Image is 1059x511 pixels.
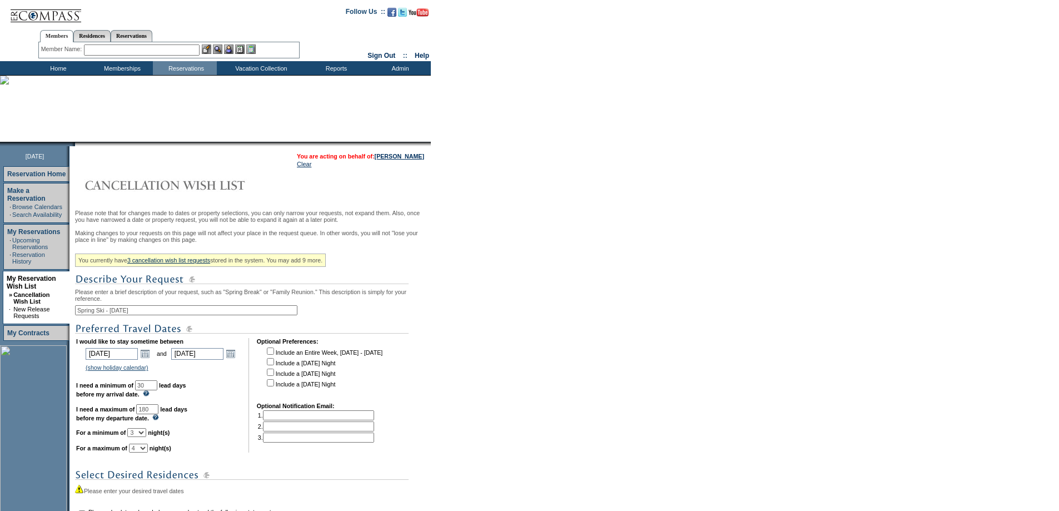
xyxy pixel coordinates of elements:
[224,44,233,54] img: Impersonate
[9,306,12,319] td: ·
[76,406,187,421] b: lead days before my departure date.
[12,237,48,250] a: Upcoming Reservations
[367,61,431,75] td: Admin
[75,174,297,196] img: Cancellation Wish List
[76,382,133,389] b: I need a minimum of
[148,429,170,436] b: night(s)
[303,61,367,75] td: Reports
[387,8,396,17] img: Become our fan on Facebook
[258,433,374,443] td: 3.
[76,445,127,452] b: For a maximum of
[150,445,171,452] b: night(s)
[13,306,49,319] a: New Release Requests
[25,61,89,75] td: Home
[73,30,111,42] a: Residences
[367,52,395,59] a: Sign Out
[258,410,374,420] td: 1.
[257,403,335,409] b: Optional Notification Email:
[257,338,319,345] b: Optional Preferences:
[409,11,429,18] a: Subscribe to our YouTube Channel
[76,338,183,345] b: I would like to stay sometime between
[40,30,74,42] a: Members
[202,44,211,54] img: b_edit.gif
[7,228,60,236] a: My Reservations
[12,204,62,210] a: Browse Calendars
[9,251,11,265] td: ·
[246,44,256,54] img: b_calculator.gif
[297,153,424,160] span: You are acting on behalf of:
[225,348,237,360] a: Open the calendar popup.
[403,52,407,59] span: ::
[153,61,217,75] td: Reservations
[409,8,429,17] img: Subscribe to our YouTube Channel
[398,8,407,17] img: Follow us on Twitter
[76,406,135,413] b: I need a maximum of
[265,346,382,395] td: Include an Entire Week, [DATE] - [DATE] Include a [DATE] Night Include a [DATE] Night Include a [...
[9,204,11,210] td: ·
[7,275,56,290] a: My Reservation Wish List
[387,11,396,18] a: Become our fan on Facebook
[12,211,62,218] a: Search Availability
[415,52,429,59] a: Help
[9,291,12,298] b: »
[258,421,374,431] td: 2.
[297,161,311,167] a: Clear
[7,329,49,337] a: My Contracts
[75,254,326,267] div: You currently have stored in the system. You may add 9 more.
[26,153,44,160] span: [DATE]
[89,61,153,75] td: Memberships
[346,7,385,20] td: Follow Us ::
[75,484,428,494] div: Please enter your desired travel dates
[76,382,186,398] b: lead days before my arrival date.
[139,348,151,360] a: Open the calendar popup.
[86,364,148,371] a: (show holiday calendar)
[9,211,11,218] td: ·
[235,44,245,54] img: Reservations
[213,44,222,54] img: View
[86,348,138,360] input: Date format: M/D/Y. Shortcut keys: [T] for Today. [UP] or [.] for Next Day. [DOWN] or [,] for Pre...
[75,142,76,146] img: blank.gif
[375,153,424,160] a: [PERSON_NAME]
[7,170,66,178] a: Reservation Home
[152,414,159,420] img: questionMark_lightBlue.gif
[7,187,46,202] a: Make a Reservation
[171,348,223,360] input: Date format: M/D/Y. Shortcut keys: [T] for Today. [UP] or [.] for Next Day. [DOWN] or [,] for Pre...
[398,11,407,18] a: Follow us on Twitter
[76,429,126,436] b: For a minimum of
[12,251,45,265] a: Reservation History
[111,30,152,42] a: Reservations
[155,346,168,361] td: and
[75,484,84,493] img: icon_alert2.gif
[71,142,75,146] img: promoShadowLeftCorner.gif
[9,237,11,250] td: ·
[13,291,49,305] a: Cancellation Wish List
[217,61,303,75] td: Vacation Collection
[41,44,84,54] div: Member Name:
[127,257,210,264] a: 3 cancellation wish list requests
[143,390,150,396] img: questionMark_lightBlue.gif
